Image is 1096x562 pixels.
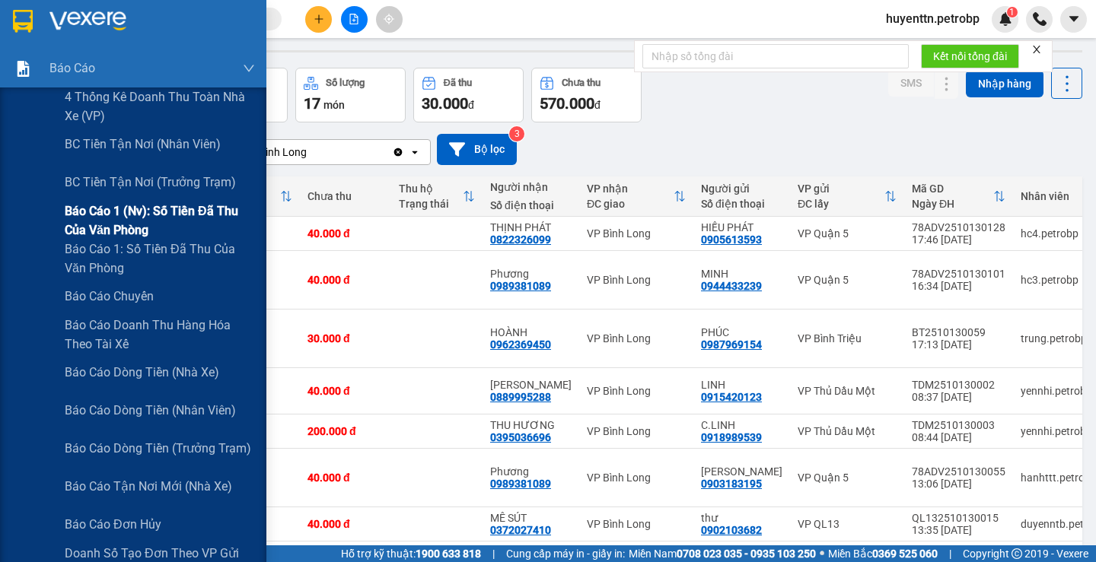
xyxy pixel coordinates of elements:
div: VP Bình Triệu [798,332,897,345]
div: QL132510130015 [912,512,1005,524]
div: VP Bình Long [587,472,686,484]
span: Báo cáo 1 (nv): Số tiền đã thu của văn phòng [65,202,255,240]
button: Chưa thu570.000đ [531,68,642,122]
div: HIẾU PHÁT [701,221,782,233]
div: HUY HOÀNG [701,465,782,478]
div: 08:37 [DATE] [912,391,1005,403]
div: VP nhận [587,183,674,195]
div: 0889995288 [490,391,551,403]
div: Phương [490,465,572,478]
span: đ [468,99,474,111]
div: VP Bình Long [587,227,686,240]
img: logo-vxr [13,10,33,33]
th: Toggle SortBy [579,176,693,217]
div: 17:13 [DATE] [912,338,1005,351]
input: Nhập số tổng đài [642,44,909,68]
span: Báo cáo dòng tiền (trưởng trạm) [65,439,251,458]
span: Hỗ trợ kỹ thuật: [341,545,481,562]
div: 200.000 đ [307,425,384,437]
span: huyenttn.petrobp [874,9,992,28]
input: Selected VP Bình Long. [308,144,310,160]
div: VP QL13 [798,518,897,530]
div: MINH [701,268,782,280]
div: 40.000 đ [307,518,384,530]
span: BC tiền tận nơi (trưởng trạm) [65,173,236,192]
div: VP Quận 5 [798,274,897,286]
span: Cung cấp máy in - giấy in: [506,545,625,562]
div: Đã thu [444,78,472,88]
div: 40.000 đ [307,472,384,484]
div: Chưa thu [562,78,601,88]
span: file-add [349,14,359,24]
div: Trạng thái [399,198,463,210]
span: close [1031,44,1042,55]
button: SMS [888,69,934,97]
div: 0902103682 [701,524,762,536]
div: ĐC giao [587,198,674,210]
span: Miền Bắc [828,545,938,562]
div: HOÀNH [490,326,572,338]
div: Thu hộ [399,183,463,195]
div: 13:35 [DATE] [912,524,1005,536]
span: Báo cáo doanh thu hàng hóa theo tài xế [65,316,255,354]
span: 17 [304,94,320,113]
span: 1 [1009,7,1015,17]
div: Số điện thoại [490,199,572,211]
span: ⚪️ [820,551,824,557]
sup: 1 [1007,7,1018,17]
div: TDM2510130003 [912,419,1005,431]
div: 78ADV2510130101 [912,268,1005,280]
div: 40.000 đ [307,227,384,240]
span: plus [314,14,324,24]
svg: Clear value [392,146,404,158]
div: 0989381089 [490,478,551,490]
img: solution-icon [15,61,31,77]
button: Bộ lọc [437,134,517,165]
span: Kết nối tổng đài [933,48,1007,65]
div: VP Thủ Dầu Một [798,385,897,397]
span: Báo cáo đơn hủy [65,515,161,534]
div: 30.000 đ [307,332,384,345]
div: thư [701,512,782,524]
div: TDM2510130002 [912,379,1005,391]
span: 570.000 [540,94,594,113]
span: | [492,545,495,562]
div: VP Quận 5 [798,227,897,240]
div: VP Quận 5 [798,472,897,484]
div: 0989381089 [490,280,551,292]
span: 30.000 [422,94,468,113]
div: VP Bình Long [587,332,686,345]
button: Đã thu30.000đ [413,68,524,122]
div: 40.000 đ [307,274,384,286]
span: | [949,545,951,562]
strong: 0369 525 060 [872,548,938,560]
div: 0903183195 [701,478,762,490]
div: 0822326099 [490,233,551,246]
span: aim [384,14,394,24]
button: caret-down [1060,6,1087,33]
div: 78ADV2510130128 [912,221,1005,233]
button: Kết nối tổng đài [921,44,1019,68]
th: Toggle SortBy [790,176,904,217]
div: Số lượng [326,78,365,88]
div: Mã GD [912,183,993,195]
div: NGUYỆT VŨ [490,379,572,391]
div: VP Thủ Dầu Một [798,425,897,437]
span: 4 Thống kê doanh thu toàn nhà xe (VP) [65,87,255,125]
th: Toggle SortBy [904,176,1013,217]
img: icon-new-feature [999,12,1012,26]
div: C.LINH [701,419,782,431]
span: Miền Nam [629,545,816,562]
span: BC tiền tận nơi (nhân viên) [65,135,221,154]
strong: 1900 633 818 [416,548,481,560]
div: VP Bình Long [587,425,686,437]
div: Ngày ĐH [912,198,993,210]
button: Số lượng17món [295,68,406,122]
span: Báo cáo dòng tiền (nhân viên) [65,401,236,420]
div: VP gửi [798,183,884,195]
div: 13:06 [DATE] [912,478,1005,490]
div: 0905613593 [701,233,762,246]
button: file-add [341,6,368,33]
div: THỊNH PHÁT [490,221,572,233]
div: 40.000 đ [307,385,384,397]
